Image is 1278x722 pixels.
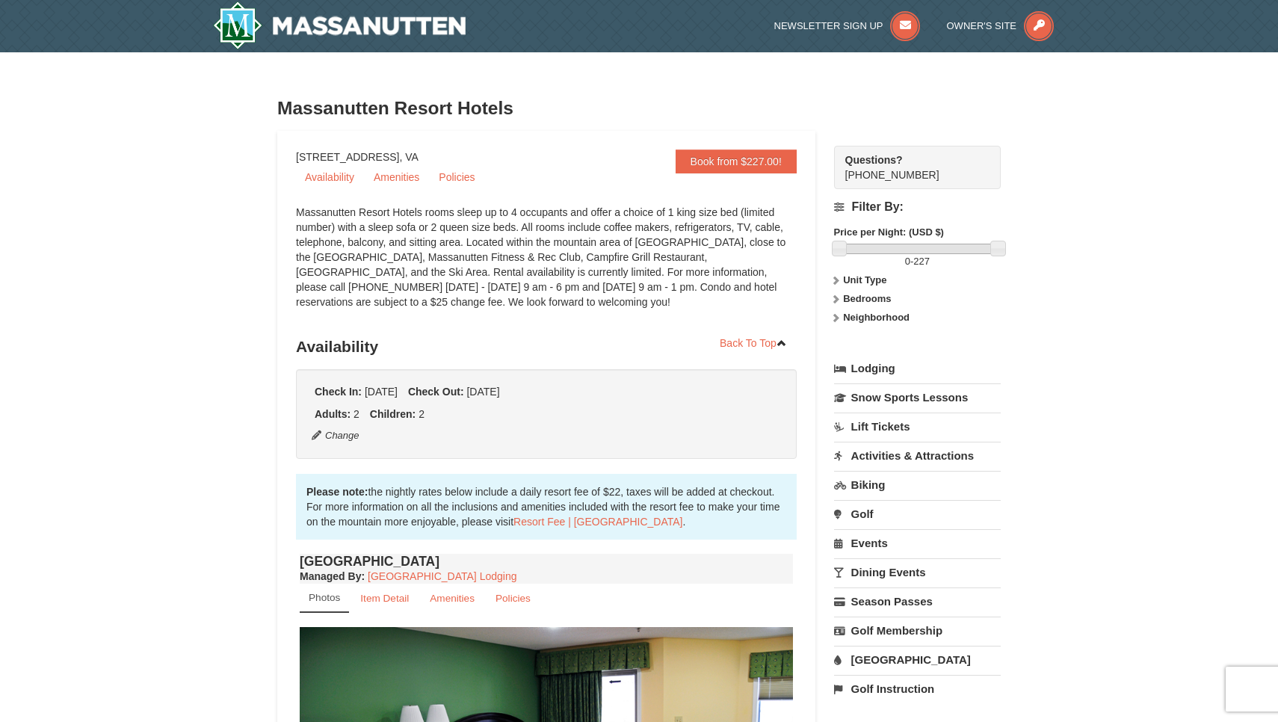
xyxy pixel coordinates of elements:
a: Policies [486,584,540,613]
a: Lift Tickets [834,413,1001,440]
strong: Price per Night: (USD $) [834,226,944,238]
a: Season Passes [834,587,1001,615]
a: Policies [430,166,484,188]
small: Photos [309,592,340,603]
div: Massanutten Resort Hotels rooms sleep up to 4 occupants and offer a choice of 1 king size bed (li... [296,205,797,324]
a: [GEOGRAPHIC_DATA] [834,646,1001,673]
span: 2 [419,408,425,420]
div: the nightly rates below include a daily resort fee of $22, taxes will be added at checkout. For m... [296,474,797,540]
a: Activities & Attractions [834,442,1001,469]
a: Massanutten Resort [213,1,466,49]
small: Amenities [430,593,475,604]
span: Owner's Site [947,20,1017,31]
a: Availability [296,166,363,188]
a: Amenities [365,166,428,188]
strong: Check Out: [408,386,464,398]
a: Back To Top [710,332,797,354]
h4: Filter By: [834,200,1001,214]
a: [GEOGRAPHIC_DATA] Lodging [368,570,516,582]
a: Golf [834,500,1001,528]
span: [DATE] [466,386,499,398]
a: Golf Membership [834,617,1001,644]
strong: Bedrooms [843,293,891,304]
strong: Check In: [315,386,362,398]
span: Managed By [300,570,361,582]
strong: Adults: [315,408,351,420]
a: Dining Events [834,558,1001,586]
span: [DATE] [365,386,398,398]
span: 227 [913,256,930,267]
a: Events [834,529,1001,557]
a: Book from $227.00! [676,149,797,173]
a: Owner's Site [947,20,1055,31]
small: Item Detail [360,593,409,604]
strong: Neighborhood [843,312,910,323]
strong: Please note: [306,486,368,498]
strong: Children: [370,408,416,420]
strong: Questions? [845,154,903,166]
strong: Unit Type [843,274,886,286]
a: Item Detail [351,584,419,613]
a: Amenities [420,584,484,613]
a: Biking [834,471,1001,499]
h3: Massanutten Resort Hotels [277,93,1001,123]
button: Change [311,428,360,444]
a: Newsletter Sign Up [774,20,921,31]
a: Resort Fee | [GEOGRAPHIC_DATA] [513,516,682,528]
h3: Availability [296,332,797,362]
a: Photos [300,584,349,613]
h4: [GEOGRAPHIC_DATA] [300,554,793,569]
span: [PHONE_NUMBER] [845,152,974,181]
a: Golf Instruction [834,675,1001,703]
span: 2 [354,408,359,420]
label: - [834,254,1001,269]
strong: : [300,570,365,582]
span: 0 [905,256,910,267]
span: Newsletter Sign Up [774,20,883,31]
a: Snow Sports Lessons [834,383,1001,411]
small: Policies [496,593,531,604]
img: Massanutten Resort Logo [213,1,466,49]
a: Lodging [834,355,1001,382]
